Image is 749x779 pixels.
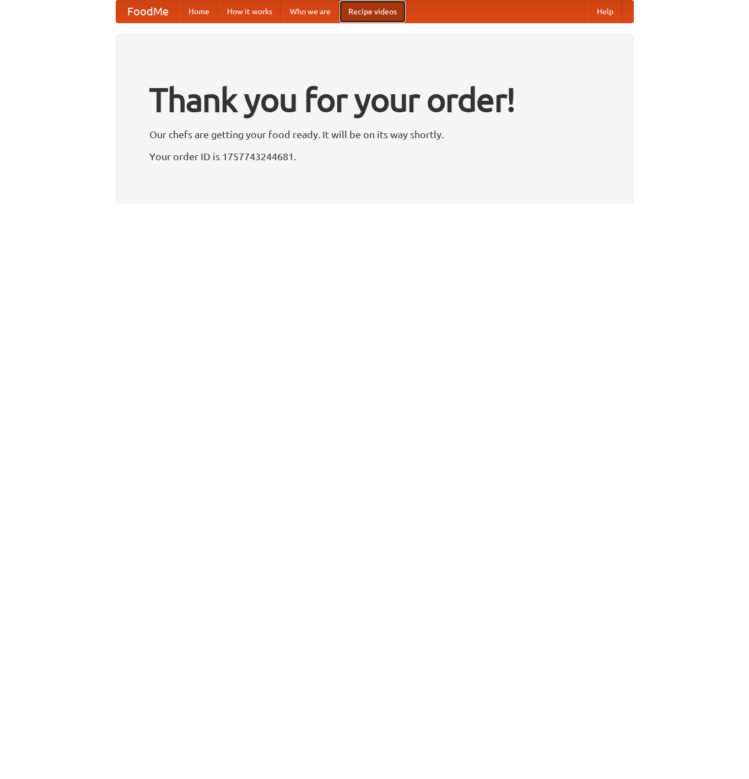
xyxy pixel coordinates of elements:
[116,1,180,23] a: FoodMe
[180,1,218,23] a: Home
[149,126,600,143] p: Our chefs are getting your food ready. It will be on its way shortly.
[218,1,281,23] a: How it works
[340,1,406,23] a: Recipe videos
[281,1,340,23] a: Who we are
[149,148,600,165] p: Your order ID is 1757743244681.
[588,1,622,23] a: Help
[149,73,600,126] h1: Thank you for your order!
